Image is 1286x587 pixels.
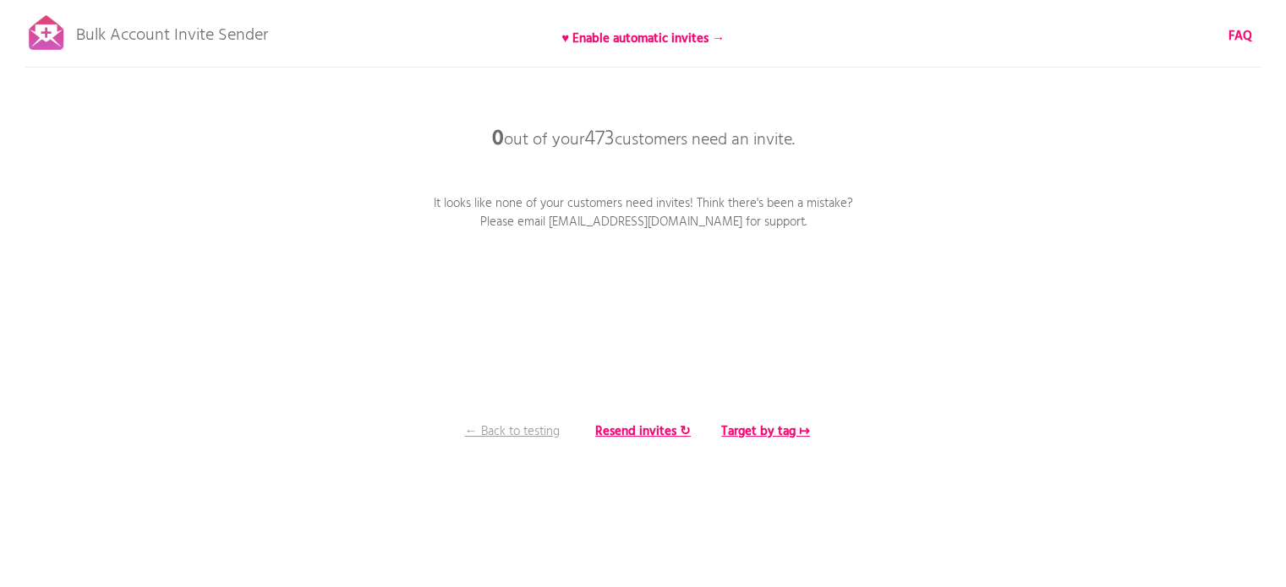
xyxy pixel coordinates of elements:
[449,422,576,441] p: ← Back to testing
[432,194,855,231] p: It looks like none of your customers need invites! Think there's been a mistake? Please email [EM...
[492,122,504,156] b: 0
[1229,27,1252,46] a: FAQ
[584,122,615,156] span: 473
[561,29,725,49] b: ♥ Enable automatic invites →
[595,421,691,442] b: Resend invites ↻
[390,114,897,165] p: out of your customers need an invite.
[76,10,268,52] p: Bulk Account Invite Sender
[721,421,810,442] b: Target by tag ↦
[1229,26,1252,46] b: FAQ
